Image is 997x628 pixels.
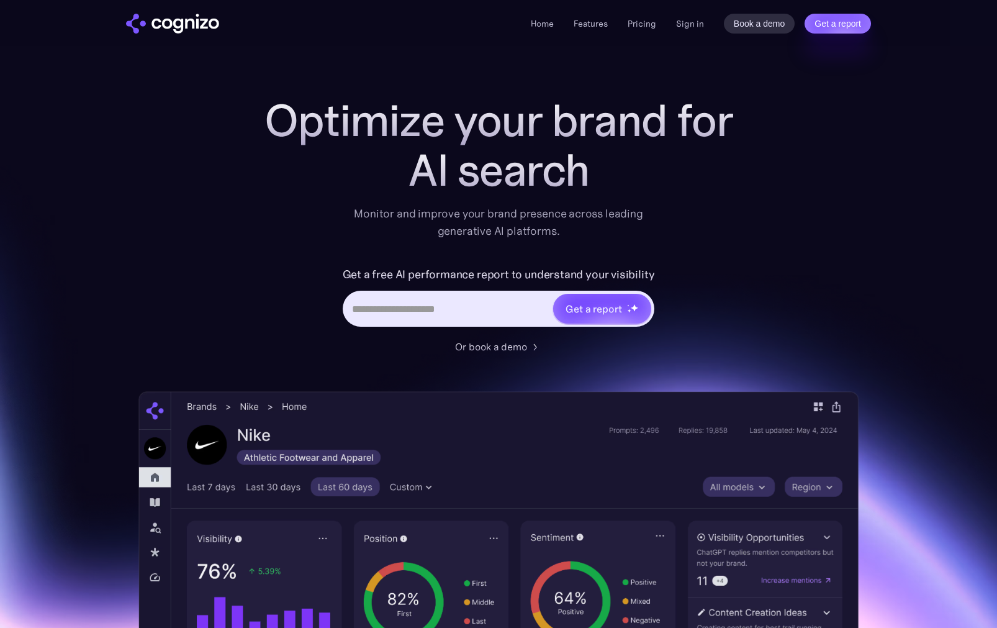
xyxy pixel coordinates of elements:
a: Book a demo [724,14,795,34]
img: star [627,304,629,306]
a: Get a report [805,14,871,34]
div: Or book a demo [455,339,527,354]
a: Sign in [676,16,704,31]
div: Monitor and improve your brand presence across leading generative AI platforms. [346,205,651,240]
form: Hero URL Input Form [343,265,655,333]
a: home [126,14,219,34]
a: Get a reportstarstarstar [552,293,652,325]
img: star [630,304,638,312]
h1: Optimize your brand for [250,96,747,145]
img: star [627,309,631,313]
label: Get a free AI performance report to understand your visibility [343,265,655,284]
a: Or book a demo [455,339,542,354]
a: Home [531,18,554,29]
img: cognizo logo [126,14,219,34]
a: Features [574,18,608,29]
div: AI search [250,145,747,195]
div: Get a report [566,301,621,316]
a: Pricing [628,18,656,29]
